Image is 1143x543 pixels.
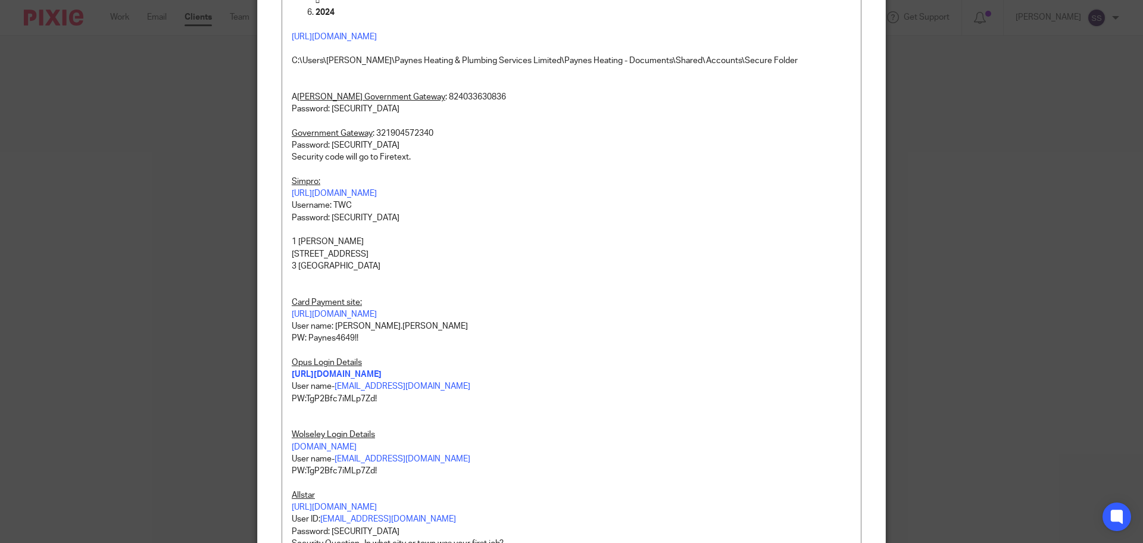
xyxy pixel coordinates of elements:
[292,513,851,538] p: User ID: Password: [SECURITY_DATA]
[292,298,362,307] u: Card Payment site:
[292,236,851,248] p: 1 [PERSON_NAME]
[292,177,320,186] u: Simpro:
[292,248,851,260] p: [STREET_ADDRESS]
[292,151,851,163] p: Security code will go to Firetext.
[292,139,851,151] p: Password: [SECURITY_DATA]
[316,8,335,17] strong: 2024
[292,260,851,272] p: 3 [GEOGRAPHIC_DATA]
[292,370,382,379] a: [URL][DOMAIN_NAME]
[320,515,456,523] a: [EMAIL_ADDRESS][DOMAIN_NAME]
[292,332,851,513] p: PW: Paynes4649!! User name- PW:TgP2Bfc7iMLp7Zd! User name- PW:TgP2Bfc7iMLp7Zd!
[297,93,445,101] u: [PERSON_NAME] Government Gateway
[292,320,851,332] p: User name: [PERSON_NAME].[PERSON_NAME]
[292,129,373,138] u: Government Gateway
[292,91,851,103] p: A : 824033630836
[292,55,851,67] p: C:\Users\[PERSON_NAME]\Paynes Heating & Plumbing Services Limited\Paynes Heating - Documents\Shar...
[292,491,315,500] u: Allstar
[292,127,851,139] p: : 321904572340
[292,212,851,224] p: Password: [SECURITY_DATA]
[292,33,377,41] a: [URL][DOMAIN_NAME]
[292,310,377,319] a: [URL][DOMAIN_NAME]
[292,443,357,451] a: [DOMAIN_NAME]
[335,382,470,391] a: [EMAIL_ADDRESS][DOMAIN_NAME]
[292,103,851,115] p: Password: [SECURITY_DATA]
[335,455,470,463] a: [EMAIL_ADDRESS][DOMAIN_NAME]
[292,199,851,211] p: Username: TWC
[292,430,375,439] u: Wolseley Login Details
[292,503,377,511] a: [URL][DOMAIN_NAME]
[292,358,362,367] u: Opus Login Details
[292,189,377,198] a: [URL][DOMAIN_NAME]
